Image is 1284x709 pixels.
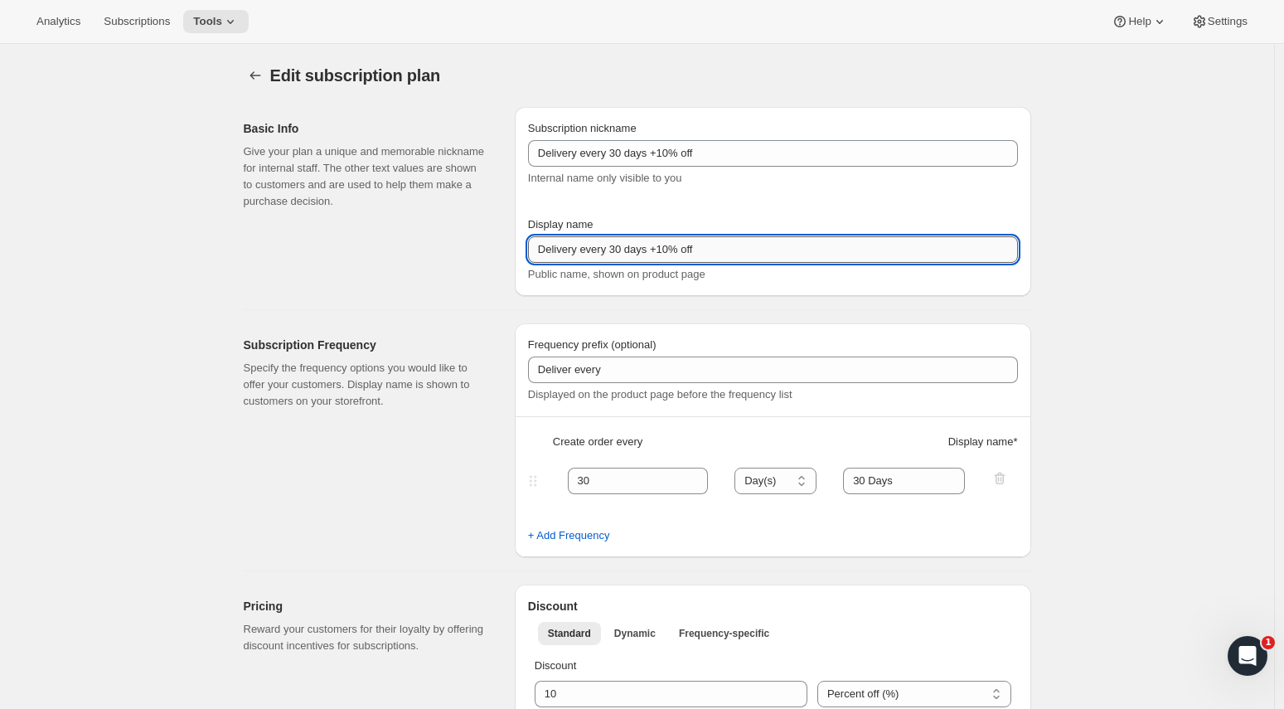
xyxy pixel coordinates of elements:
input: Subscribe & Save [528,140,1018,167]
p: Reward your customers for their loyalty by offering discount incentives for subscriptions. [244,621,488,654]
span: Standard [548,627,591,640]
span: Settings [1208,15,1248,28]
h2: Discount [528,598,1018,614]
span: Frequency-specific [679,627,769,640]
span: Internal name only visible to you [528,172,682,184]
span: Create order every [553,434,642,450]
input: 1 month [843,468,965,494]
p: Discount [535,658,1011,674]
span: Dynamic [614,627,656,640]
button: Subscription plans [244,64,267,87]
span: 1 [1262,636,1275,649]
button: Settings [1181,10,1257,33]
span: Subscriptions [104,15,170,28]
button: Subscriptions [94,10,180,33]
iframe: Intercom live chat [1228,636,1267,676]
span: Edit subscription plan [270,66,441,85]
input: Subscribe & Save [528,236,1018,263]
h2: Pricing [244,598,488,614]
span: + Add Frequency [528,527,610,544]
p: Give your plan a unique and memorable nickname for internal staff. The other text values are show... [244,143,488,210]
span: Tools [193,15,222,28]
button: Analytics [27,10,90,33]
span: Subscription nickname [528,122,637,134]
h2: Subscription Frequency [244,337,488,353]
span: Display name [528,218,594,231]
span: Display name * [948,434,1018,450]
span: Public name, shown on product page [528,268,705,280]
p: Specify the frequency options you would like to offer your customers. Display name is shown to cu... [244,360,488,410]
span: Frequency prefix (optional) [528,338,657,351]
button: + Add Frequency [518,522,620,549]
span: Displayed on the product page before the frequency list [528,388,792,401]
button: Tools [183,10,249,33]
input: Deliver every [528,357,1018,383]
h2: Basic Info [244,120,488,137]
span: Help [1128,15,1151,28]
button: Help [1102,10,1177,33]
span: Analytics [36,15,80,28]
input: 10 [535,681,783,707]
